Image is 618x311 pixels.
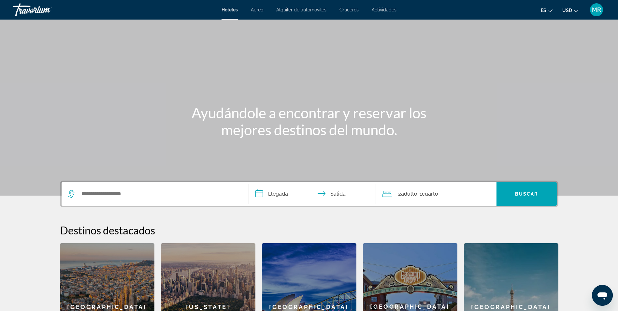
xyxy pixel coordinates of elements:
[401,191,417,197] span: Adulto
[592,7,601,13] span: MR
[60,224,558,237] h2: Destinos destacados
[276,7,326,12] a: Alquiler de automóviles
[13,1,78,18] a: Travorium
[376,182,496,206] button: Travelers: 2 adults, 0 children
[562,8,572,13] span: USD
[562,6,578,15] button: Change currency
[251,7,263,12] a: Aéreo
[62,182,557,206] div: Search widget
[372,7,396,12] a: Actividades
[398,189,417,199] span: 2
[187,104,431,138] h1: Ayudándole a encontrar y reservar los mejores destinos del mundo.
[417,189,438,199] span: , 1
[592,285,613,306] iframe: Button to launch messaging window
[222,7,238,12] a: Hoteles
[249,182,376,206] button: Check in and out dates
[541,8,546,13] span: es
[588,3,605,17] button: User Menu
[541,6,553,15] button: Change language
[339,7,359,12] a: Cruceros
[515,191,538,197] span: Buscar
[422,191,438,197] span: Cuarto
[496,182,557,206] button: Buscar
